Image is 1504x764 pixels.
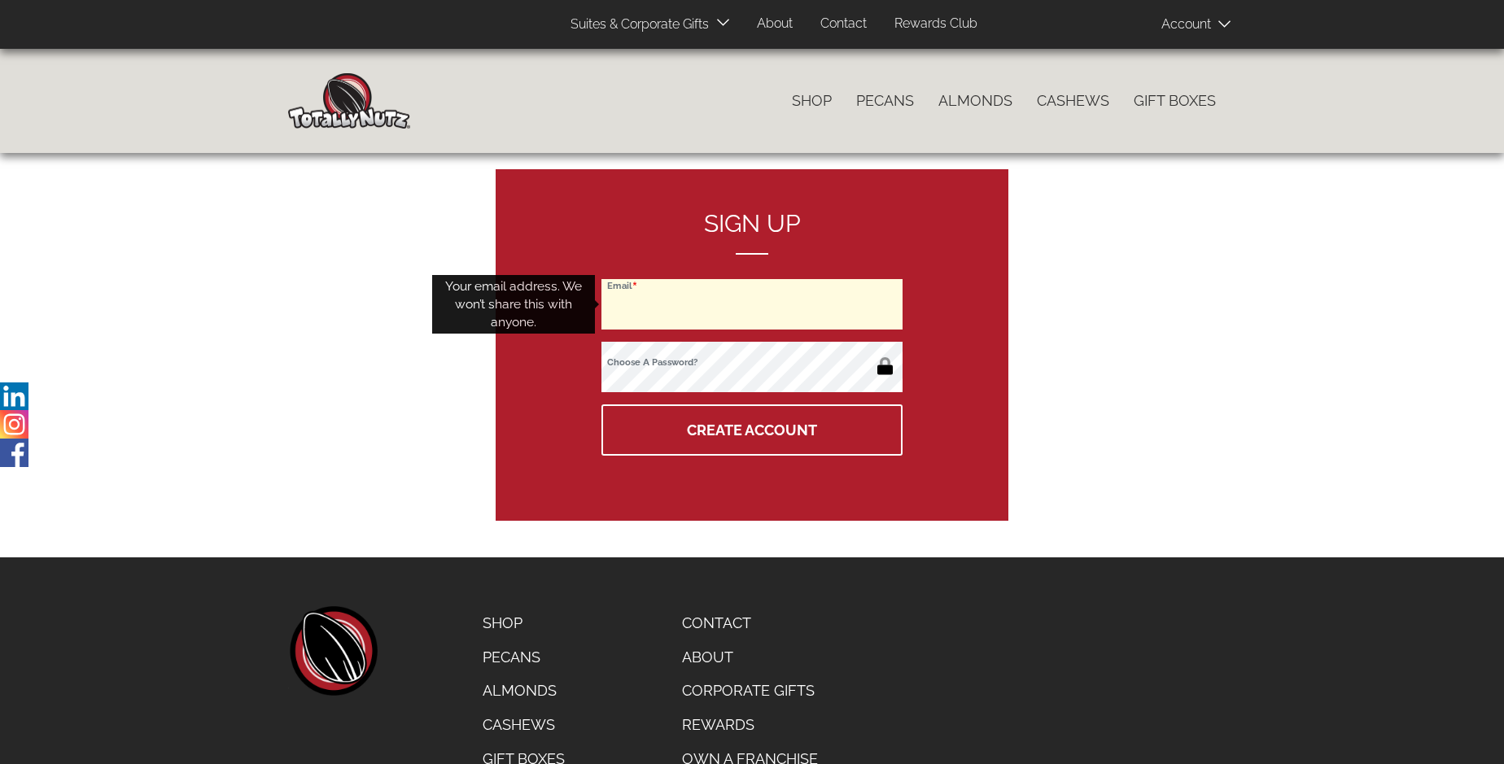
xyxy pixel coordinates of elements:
a: Gift Boxes [1121,84,1228,118]
a: Pecans [844,84,926,118]
input: Email [601,279,903,330]
button: Create Account [601,404,903,456]
div: Your email address. We won’t share this with anyone. [432,275,595,334]
a: Almonds [926,84,1025,118]
a: Suites & Corporate Gifts [558,9,714,41]
a: Almonds [470,674,577,708]
a: Pecans [470,640,577,675]
img: Home [288,73,410,129]
a: Contact [808,8,879,40]
a: Cashews [470,708,577,742]
a: Corporate Gifts [670,674,830,708]
a: About [745,8,805,40]
a: About [670,640,830,675]
a: Shop [470,606,577,640]
a: Rewards [670,708,830,742]
a: Rewards Club [882,8,990,40]
a: home [288,606,378,696]
a: Cashews [1025,84,1121,118]
h2: Sign up [601,210,903,255]
a: Contact [670,606,830,640]
a: Shop [780,84,844,118]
